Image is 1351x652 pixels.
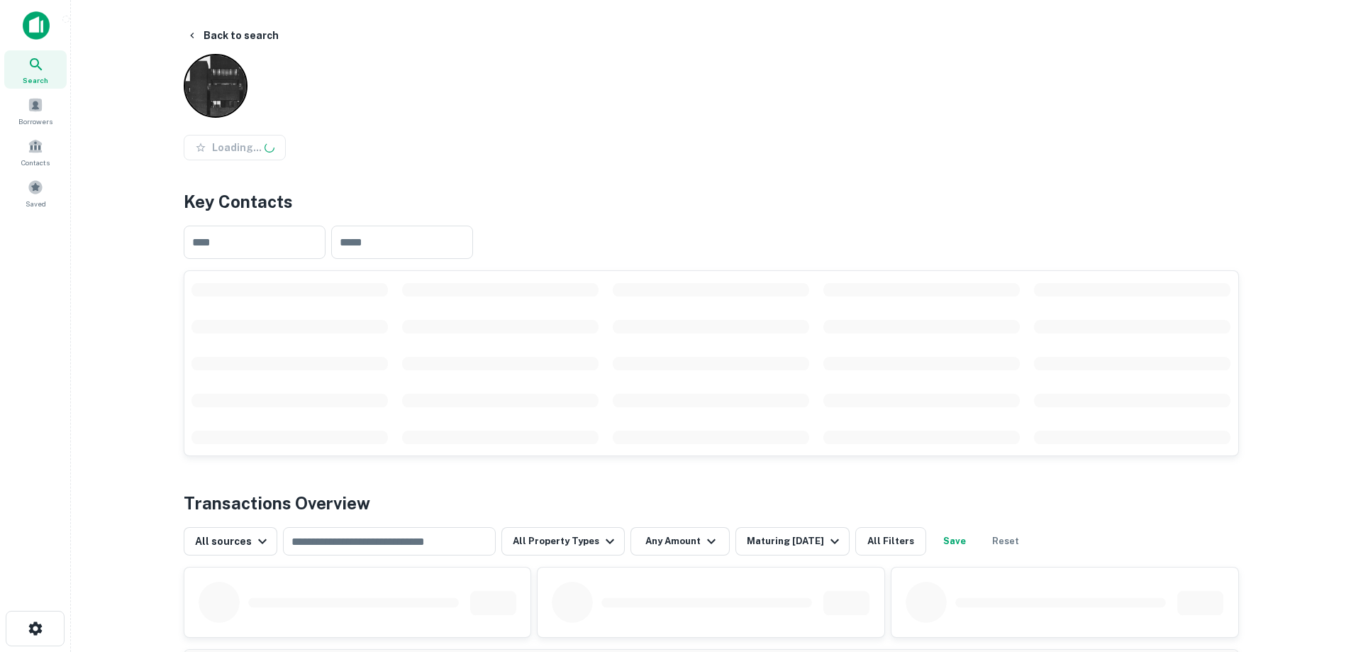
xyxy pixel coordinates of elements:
h4: Transactions Overview [184,490,370,516]
button: Any Amount [630,527,730,556]
button: Maturing [DATE] [735,527,850,556]
a: Search [4,50,67,89]
button: Back to search [181,23,284,48]
button: All Filters [855,527,926,556]
a: Borrowers [4,92,67,130]
span: Search [23,74,48,86]
iframe: Chat Widget [1280,538,1351,607]
img: capitalize-icon.png [23,11,50,40]
button: All Property Types [501,527,625,556]
button: Reset [983,527,1028,556]
span: Contacts [21,157,50,168]
a: Contacts [4,133,67,171]
div: All sources [195,533,271,550]
div: Maturing [DATE] [747,533,843,550]
button: Save your search to get updates of matches that match your search criteria. [932,527,977,556]
button: All sources [184,527,277,556]
span: Borrowers [18,116,52,127]
div: scrollable content [184,271,1238,455]
span: Saved [26,198,46,209]
h4: Key Contacts [184,189,1239,214]
a: Saved [4,174,67,212]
